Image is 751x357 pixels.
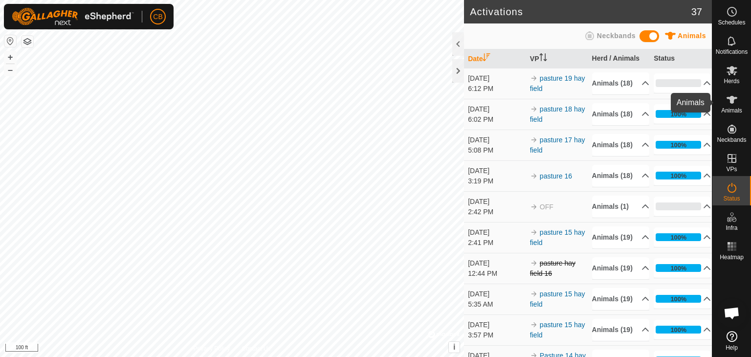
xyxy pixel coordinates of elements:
[726,345,738,351] span: Help
[540,203,553,211] span: OFF
[22,36,33,47] button: Map Layers
[654,320,711,339] p-accordion-header: 100%
[468,258,525,268] div: [DATE]
[670,325,686,335] div: 100%
[468,299,525,310] div: 5:35 AM
[656,326,701,334] div: 100%
[530,290,538,298] img: arrow
[712,327,751,355] a: Help
[530,321,538,329] img: arrow
[717,298,747,328] div: Open chat
[540,172,572,180] a: pasture 16
[592,226,649,248] p-accordion-header: Animals (19)
[656,79,701,87] div: 0%
[539,55,547,63] p-sorticon: Activate to sort
[449,342,460,353] button: i
[530,136,585,154] a: pasture 17 hay field
[718,20,745,25] span: Schedules
[724,78,739,84] span: Herds
[468,207,525,217] div: 2:42 PM
[656,233,701,241] div: 100%
[530,228,538,236] img: arrow
[153,12,162,22] span: CB
[468,73,525,84] div: [DATE]
[530,105,585,123] a: pasture 18 hay field
[526,49,588,68] th: VP
[530,321,585,339] a: pasture 15 hay field
[592,134,649,156] p-accordion-header: Animals (18)
[592,196,649,218] p-accordion-header: Animals (1)
[656,110,701,118] div: 100%
[691,4,702,19] span: 37
[650,49,712,68] th: Status
[592,288,649,310] p-accordion-header: Animals (19)
[468,114,525,125] div: 6:02 PM
[470,6,691,18] h2: Activations
[530,105,538,113] img: arrow
[678,32,706,40] span: Animals
[720,254,744,260] span: Heatmap
[726,225,737,231] span: Infra
[670,171,686,180] div: 100%
[468,176,525,186] div: 3:19 PM
[468,145,525,156] div: 5:08 PM
[670,264,686,273] div: 100%
[4,35,16,47] button: Reset Map
[242,344,270,353] a: Contact Us
[468,330,525,340] div: 3:57 PM
[468,84,525,94] div: 6:12 PM
[654,289,711,309] p-accordion-header: 100%
[468,227,525,238] div: [DATE]
[468,238,525,248] div: 2:41 PM
[654,258,711,278] p-accordion-header: 100%
[530,290,585,308] a: pasture 15 hay field
[468,135,525,145] div: [DATE]
[670,140,686,150] div: 100%
[721,108,742,113] span: Animals
[670,233,686,242] div: 100%
[654,197,711,216] p-accordion-header: 0%
[530,136,538,144] img: arrow
[483,55,490,63] p-sorticon: Activate to sort
[468,197,525,207] div: [DATE]
[656,264,701,272] div: 100%
[530,74,585,92] a: pasture 19 hay field
[588,49,650,68] th: Herd / Animals
[670,110,686,119] div: 100%
[592,319,649,341] p-accordion-header: Animals (19)
[723,196,740,201] span: Status
[656,202,701,210] div: 0%
[12,8,134,25] img: Gallagher Logo
[654,104,711,124] p-accordion-header: 100%
[597,32,636,40] span: Neckbands
[670,294,686,304] div: 100%
[592,165,649,187] p-accordion-header: Animals (18)
[530,172,538,180] img: arrow
[530,228,585,246] a: pasture 15 hay field
[464,49,526,68] th: Date
[592,103,649,125] p-accordion-header: Animals (18)
[592,257,649,279] p-accordion-header: Animals (19)
[194,344,230,353] a: Privacy Policy
[726,166,737,172] span: VPs
[530,259,538,267] img: arrow
[656,295,701,303] div: 100%
[530,259,575,277] s: pasture hay field 16
[592,72,649,94] p-accordion-header: Animals (18)
[654,166,711,185] p-accordion-header: 100%
[716,49,748,55] span: Notifications
[468,166,525,176] div: [DATE]
[453,343,455,351] span: i
[654,73,711,93] p-accordion-header: 0%
[717,137,746,143] span: Neckbands
[468,320,525,330] div: [DATE]
[468,289,525,299] div: [DATE]
[654,135,711,155] p-accordion-header: 100%
[4,64,16,76] button: –
[468,104,525,114] div: [DATE]
[530,203,538,211] img: arrow
[654,227,711,247] p-accordion-header: 100%
[468,268,525,279] div: 12:44 PM
[656,172,701,179] div: 100%
[4,51,16,63] button: +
